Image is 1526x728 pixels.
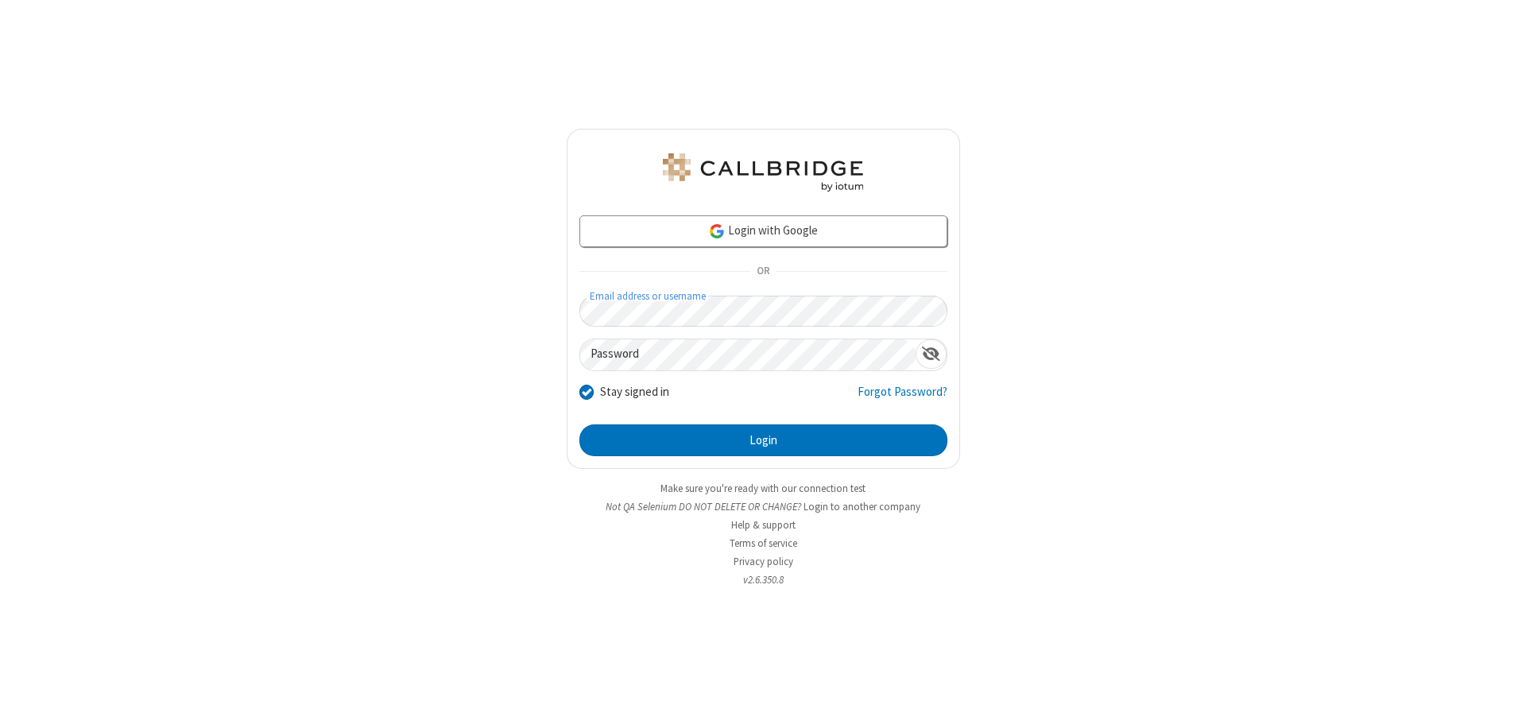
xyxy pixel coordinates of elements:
img: QA Selenium DO NOT DELETE OR CHANGE [660,153,866,192]
a: Forgot Password? [858,383,947,413]
a: Privacy policy [734,555,793,568]
button: Login to another company [804,499,920,514]
label: Stay signed in [600,383,669,401]
li: Not QA Selenium DO NOT DELETE OR CHANGE? [567,499,960,514]
a: Help & support [731,518,796,532]
input: Email address or username [579,296,947,327]
input: Password [580,339,916,370]
button: Login [579,424,947,456]
li: v2.6.350.8 [567,572,960,587]
img: google-icon.png [708,223,726,240]
a: Terms of service [730,536,797,550]
span: OR [750,261,776,283]
a: Login with Google [579,215,947,247]
a: Make sure you're ready with our connection test [660,482,866,495]
div: Show password [916,339,947,369]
